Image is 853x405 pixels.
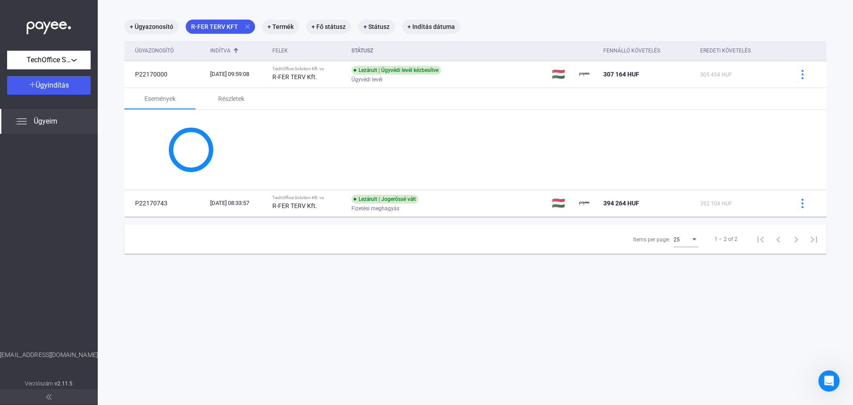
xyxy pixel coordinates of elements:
[579,69,590,80] img: payee-logo
[272,66,344,72] div: TechOffice Solution Kft. vs
[818,370,840,392] iframe: Intercom live chat
[674,234,698,245] mat-select: Items per page:
[700,200,732,207] span: 392 104 HUF
[793,194,812,213] button: more-blue
[34,116,57,127] span: Ügyeim
[348,41,549,61] th: Státusz
[210,45,265,56] div: Indítva
[402,20,460,34] mat-chip: + Indítás dátuma
[210,199,265,208] div: [DATE] 08:33:57
[548,190,576,217] td: 🇭🇺
[272,202,317,209] strong: R-FER TERV Kft.
[579,198,590,209] img: payee-logo
[6,4,23,20] button: go back
[218,93,244,104] div: Részletek
[805,230,823,248] button: Last page
[46,394,52,400] img: arrow-double-left-grey.svg
[267,4,284,20] button: Ablak összecsukása
[27,55,71,65] span: TechOffice Solution Kft.
[272,195,344,200] div: TechOffice Solution Kft. vs
[16,116,27,127] img: list.svg
[144,93,175,104] div: Események
[210,70,265,79] div: [DATE] 09:59:08
[358,20,395,34] mat-chip: + Státusz
[351,66,441,75] div: Lezárult | Ügyvédi levél kézbesítve
[793,65,812,84] button: more-blue
[603,71,639,78] span: 307 164 HUF
[7,51,91,69] button: TechOffice Solution Kft.
[752,230,769,248] button: First page
[135,45,203,56] div: Ügyazonosító
[603,45,660,56] div: Fennálló követelés
[262,20,299,34] mat-chip: + Termék
[186,20,255,34] mat-chip: R-FER TERV KFT
[272,73,317,80] strong: R-FER TERV Kft.
[351,203,399,214] span: Fizetési meghagyás
[55,381,73,387] strong: v2.11.5
[124,20,179,34] mat-chip: + Ügyazonosító
[7,76,91,95] button: Ügyindítás
[284,4,300,20] div: Bezárás
[787,230,805,248] button: Next page
[36,81,69,89] span: Ügyindítás
[633,234,670,245] div: Items per page:
[210,45,231,56] div: Indítva
[714,234,737,245] div: 1 – 2 of 2
[27,16,71,35] img: white-payee-white-dot.svg
[700,45,782,56] div: Eredeti követelés
[272,45,288,56] div: Felek
[674,237,680,243] span: 25
[29,81,36,88] img: plus-white.svg
[306,20,351,34] mat-chip: + Fő státusz
[700,72,732,78] span: 305 454 HUF
[798,70,807,79] img: more-blue
[351,74,383,85] span: Ügyvédi levél
[124,61,207,88] td: P22170000
[603,45,693,56] div: Fennálló követelés
[700,45,751,56] div: Eredeti követelés
[243,23,251,31] mat-icon: close
[603,200,639,207] span: 394 264 HUF
[124,190,207,217] td: P22170743
[351,195,419,204] div: Lezárult | Jogerőssé vált
[548,61,576,88] td: 🇭🇺
[272,45,344,56] div: Felek
[798,199,807,208] img: more-blue
[769,230,787,248] button: Previous page
[135,45,174,56] div: Ügyazonosító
